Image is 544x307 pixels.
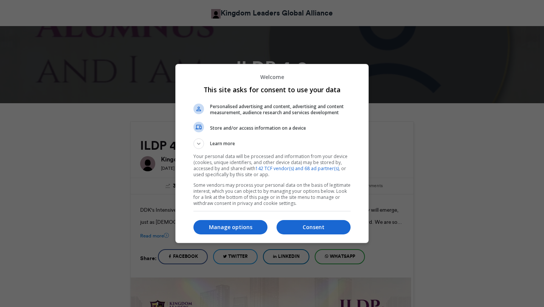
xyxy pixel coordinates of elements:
[193,85,351,94] h1: This site asks for consent to use your data
[277,223,351,231] p: Consent
[193,223,267,231] p: Manage options
[193,73,351,81] p: Welcome
[255,165,339,172] a: 142 TCF vendor(s) and 68 ad partner(s)
[175,64,369,243] div: This site asks for consent to use your data
[193,220,267,234] button: Manage options
[193,182,351,206] p: Some vendors may process your personal data on the basis of legitimate interest, which you can ob...
[210,104,351,116] span: Personalised advertising and content, advertising and content measurement, audience research and ...
[277,220,351,234] button: Consent
[193,138,351,149] button: Learn more
[210,125,351,131] span: Store and/or access information on a device
[210,140,235,149] span: Learn more
[193,153,351,178] p: Your personal data will be processed and information from your device (cookies, unique identifier...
